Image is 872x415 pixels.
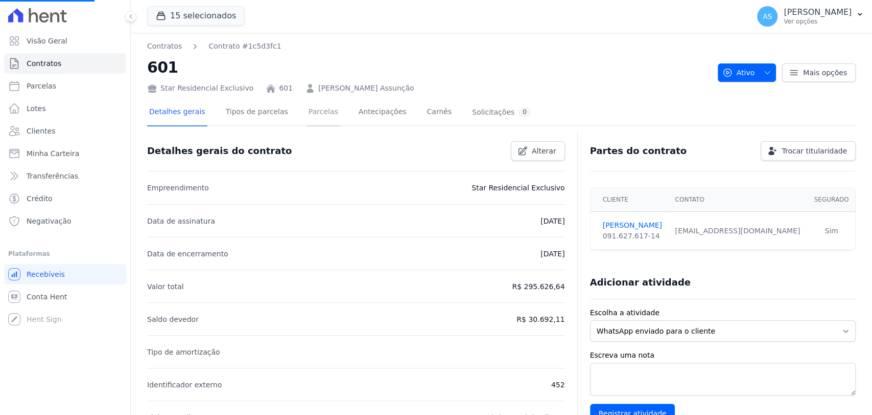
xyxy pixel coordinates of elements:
[27,58,61,69] span: Contratos
[808,212,855,250] td: Sim
[147,41,281,52] nav: Breadcrumb
[27,148,79,159] span: Minha Carteira
[675,226,802,236] div: [EMAIL_ADDRESS][DOMAIN_NAME]
[590,145,687,157] h3: Partes do contrato
[472,182,564,194] p: Star Residencial Exclusivo
[4,31,126,51] a: Visão Geral
[8,248,122,260] div: Plataformas
[590,308,856,318] label: Escolha a atividade
[470,99,533,126] a: Solicitações0
[147,6,245,26] button: 15 selecionados
[147,182,209,194] p: Empreendimento
[208,41,281,52] a: Contrato #1c5d3fc1
[357,99,409,126] a: Antecipações
[4,98,126,119] a: Lotes
[147,280,184,293] p: Valor total
[224,99,290,126] a: Tipos de parcelas
[147,56,710,79] h2: 601
[307,99,340,126] a: Parcelas
[27,216,72,226] span: Negativação
[808,188,855,212] th: Segurado
[27,36,67,46] span: Visão Geral
[722,63,755,82] span: Ativo
[784,17,852,26] p: Ver opções
[540,248,564,260] p: [DATE]
[27,126,55,136] span: Clientes
[511,141,565,161] a: Alterar
[532,146,556,156] span: Alterar
[551,379,565,391] p: 452
[147,145,292,157] h3: Detalhes gerais do contrato
[27,292,67,302] span: Conta Hent
[147,99,207,126] a: Detalhes gerais
[318,83,414,94] a: [PERSON_NAME] Assunção
[590,276,691,289] h3: Adicionar atividade
[4,287,126,307] a: Conta Hent
[590,350,856,361] label: Escreva uma nota
[782,146,847,156] span: Trocar titularidade
[763,13,772,20] span: AS
[4,76,126,96] a: Parcelas
[4,143,126,164] a: Minha Carteira
[603,220,663,231] a: [PERSON_NAME]
[516,313,564,325] p: R$ 30.692,11
[749,2,872,31] button: AS [PERSON_NAME] Ver opções
[27,193,53,204] span: Crédito
[4,121,126,141] a: Clientes
[27,171,78,181] span: Transferências
[147,41,710,52] nav: Breadcrumb
[4,53,126,74] a: Contratos
[425,99,454,126] a: Carnês
[147,41,182,52] a: Contratos
[4,166,126,186] a: Transferências
[782,63,856,82] a: Mais opções
[27,269,65,279] span: Recebíveis
[4,211,126,231] a: Negativação
[761,141,856,161] a: Trocar titularidade
[472,107,531,117] div: Solicitações
[147,215,215,227] p: Data de assinatura
[512,280,564,293] p: R$ 295.626,64
[147,248,228,260] p: Data de encerramento
[540,215,564,227] p: [DATE]
[279,83,293,94] a: 601
[27,81,56,91] span: Parcelas
[603,231,663,242] div: 091.627.617-14
[147,83,253,94] div: Star Residencial Exclusivo
[519,107,531,117] div: 0
[147,313,199,325] p: Saldo devedor
[147,346,220,358] p: Tipo de amortização
[803,68,847,78] span: Mais opções
[4,264,126,285] a: Recebíveis
[27,103,46,114] span: Lotes
[4,188,126,209] a: Crédito
[669,188,808,212] th: Contato
[718,63,776,82] button: Ativo
[784,7,852,17] p: [PERSON_NAME]
[147,379,222,391] p: Identificador externo
[591,188,669,212] th: Cliente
